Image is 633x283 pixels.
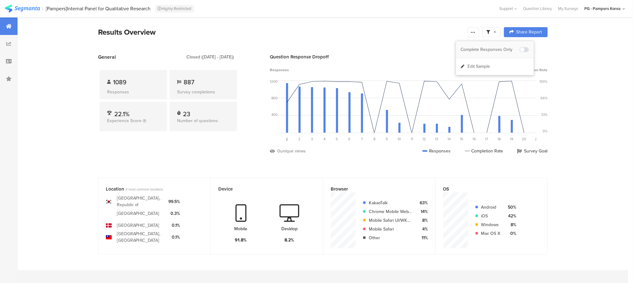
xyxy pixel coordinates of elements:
div: Chrome Mobile WebView [369,208,412,215]
div: Mac OS X [481,230,501,237]
div: 8% [417,217,428,224]
div: 0 [277,148,280,154]
span: 17 [485,137,488,141]
div: Location [106,186,193,192]
div: Browser [331,186,418,192]
div: 100% [540,79,548,84]
div: 14% [417,208,428,215]
a: Question Library [520,6,555,12]
span: 13 [435,137,438,141]
div: iOS [481,213,501,219]
div: 0.1% [169,222,180,229]
span: 15 [460,137,464,141]
div: 8.2% [285,237,294,243]
div: 66% [541,96,548,101]
span: 12 [423,137,426,141]
div: Device [218,186,305,192]
div: 99.5% [169,198,180,205]
div: 23 [183,109,190,116]
div: [GEOGRAPHIC_DATA], [GEOGRAPHIC_DATA] [117,231,164,244]
div: [GEOGRAPHIC_DATA], Republic of [117,195,164,208]
div: unique views [280,148,306,154]
span: Experience Score [107,117,141,124]
span: 8 [373,137,375,141]
span: 2 [299,137,301,141]
div: Survey completions [177,89,230,95]
div: 0% [543,129,548,134]
a: My Surveys [555,6,581,12]
div: 11% [417,235,428,241]
span: 5 [336,137,338,141]
div: [GEOGRAPHIC_DATA] [117,210,160,217]
span: 6 [349,137,351,141]
div: Highly Restricted [155,5,194,12]
span: 14 [448,137,451,141]
div: Results Overview [98,27,465,38]
span: Share Report [517,30,542,34]
div: 8% [506,221,517,228]
div: Question Response Dropoff [270,53,548,60]
span: 11 [411,137,413,141]
span: 19 [510,137,514,141]
div: Completion Rate [465,148,503,154]
span: 18 [498,137,501,141]
div: [Pampers]Internal Panel for Qualitative Research [46,6,151,12]
div: 50% [506,204,517,211]
span: 9 [386,137,388,141]
span: 16 [473,137,476,141]
div: Mobile [235,226,248,232]
span: 4 [324,137,325,141]
div: Mobile Safari UI/WKWebView [369,217,412,224]
div: 42% [506,213,517,219]
span: General [98,53,116,61]
div: Support [500,4,517,13]
div: 63% [417,200,428,206]
div: Desktop [281,226,298,232]
div: 33% [542,112,548,117]
span: 10 [398,137,401,141]
span: Responses [270,67,289,73]
span: Number of questions [177,117,218,124]
span: 1089 [113,77,126,87]
div: | [42,5,43,12]
div: OS [443,186,530,192]
div: Responses [423,148,451,154]
div: Survey Goal [517,148,548,154]
span: 4 most common locations [126,187,163,192]
div: 0.3% [169,210,180,217]
span: 22.1% [114,109,130,119]
div: 400 [271,112,278,117]
span: Edit Sample [468,63,490,70]
img: segmanta logo [5,5,40,12]
div: PG - Pampers Korea [585,6,621,12]
div: 91.8% [235,237,247,243]
span: 21 [535,137,539,141]
div: 0.1% [169,234,180,241]
div: [GEOGRAPHIC_DATA] [117,222,160,229]
div: KakaoTalk [369,200,412,206]
div: 0% [506,230,517,237]
div: 1200 [270,79,278,84]
div: 4% [417,226,428,232]
div: Other [369,235,412,241]
div: Complete Responses Only [461,47,520,53]
div: Mobile Safari [369,226,412,232]
div: Responses [107,89,160,95]
span: 20 [522,137,527,141]
div: Android [481,204,501,211]
div: Windows [481,221,501,228]
span: 3 [311,137,313,141]
span: 7 [361,137,363,141]
span: 887 [184,77,194,87]
div: 800 [271,96,278,101]
div: Closed ([DATE] - [DATE]) [186,54,234,60]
